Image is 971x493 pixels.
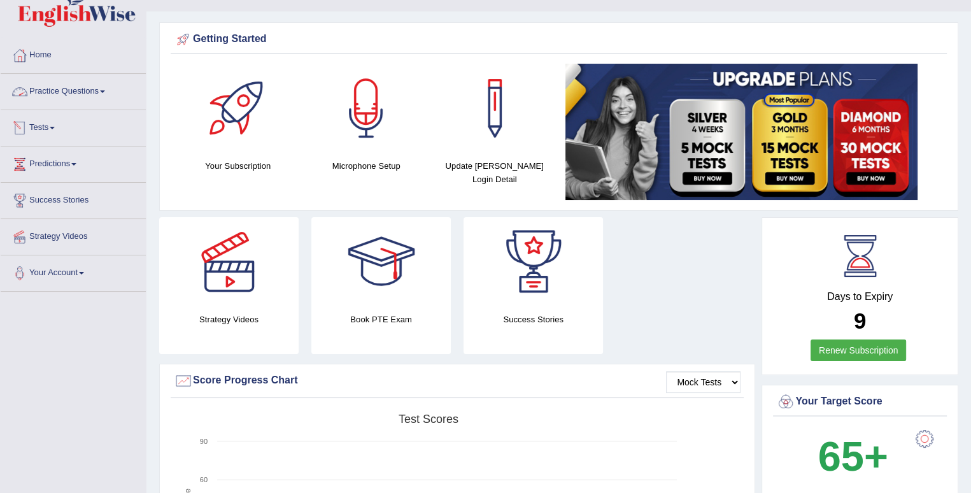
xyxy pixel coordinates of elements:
h4: Book PTE Exam [311,313,451,326]
div: Getting Started [174,30,944,49]
h4: Microphone Setup [309,159,425,173]
text: 90 [200,438,208,445]
a: Predictions [1,146,146,178]
tspan: Test scores [399,413,458,425]
div: Your Target Score [776,392,944,411]
div: Score Progress Chart [174,371,741,390]
img: small5.jpg [565,64,918,200]
h4: Strategy Videos [159,313,299,326]
a: Your Account [1,255,146,287]
a: Home [1,38,146,69]
a: Success Stories [1,183,146,215]
h4: Update [PERSON_NAME] Login Detail [437,159,553,186]
a: Strategy Videos [1,219,146,251]
b: 65+ [818,433,888,480]
b: 9 [854,308,866,333]
a: Renew Subscription [811,339,907,361]
h4: Days to Expiry [776,291,944,303]
text: 60 [200,476,208,483]
a: Practice Questions [1,74,146,106]
h4: Your Subscription [180,159,296,173]
a: Tests [1,110,146,142]
h4: Success Stories [464,313,603,326]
